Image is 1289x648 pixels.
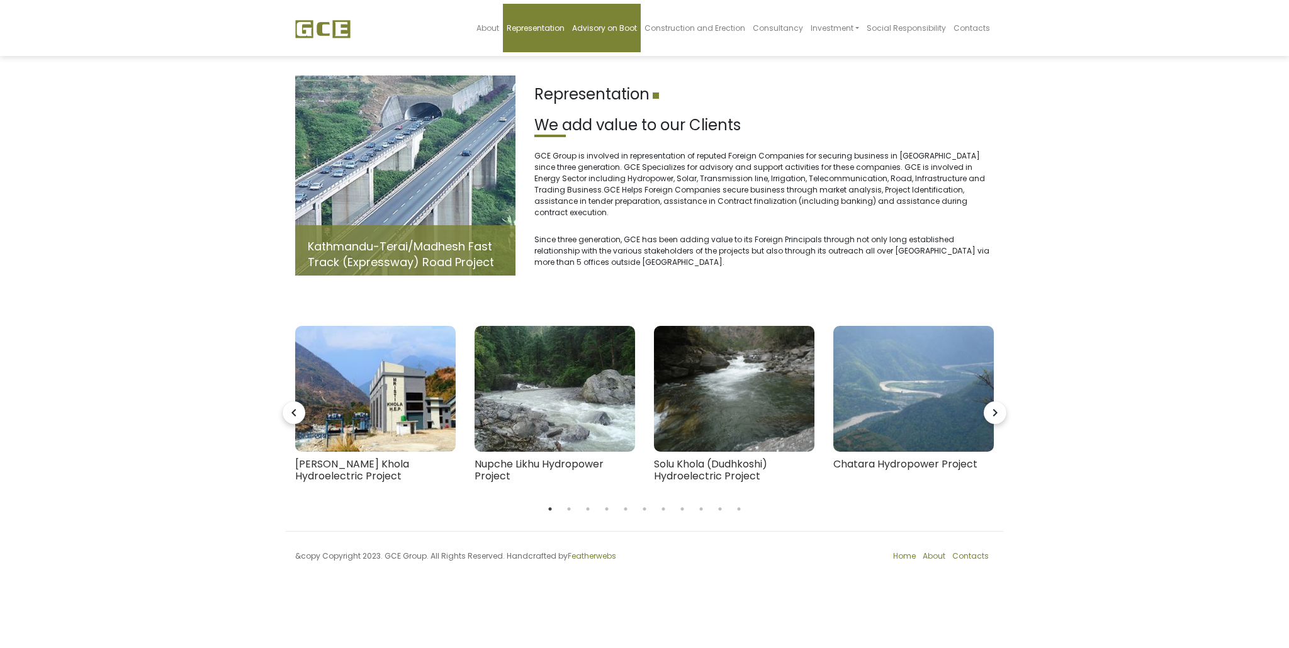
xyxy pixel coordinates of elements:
p: Since three generation, GCE has been adding value to its Foreign Principals through not only long... [534,234,994,268]
button: 7 of 3 [657,503,670,515]
span: Representation [507,23,565,33]
span: Construction and Erection [644,23,745,33]
a: Chatara Hydropower Project [833,326,994,496]
span: Investment [811,23,853,33]
button: 5 of 3 [619,503,632,515]
h1: Representation [534,86,994,104]
img: GCE Group [295,20,351,38]
img: Chatara-300x225.jpeg [833,326,994,452]
span: Advisory on Boot [572,23,637,33]
a: Social Responsibility [863,4,950,52]
a: About [923,550,945,561]
img: mistri_khola_hydroproject-300x204.jpeg [295,326,456,452]
a: [PERSON_NAME] Khola Hydroelectric Project [295,326,456,496]
button: 4 of 3 [600,503,613,515]
button: 1 of 3 [544,503,556,515]
button: 3 of 3 [582,503,594,515]
a: Construction and Erection [641,4,749,52]
button: 2 of 3 [563,503,575,515]
a: Advisory on Boot [568,4,641,52]
span: About [476,23,499,33]
button: 9 of 3 [695,503,707,515]
a: Kathmandu-Terai/Madhesh Fast Track (Expressway) Road Project [308,238,494,270]
button: 8 of 3 [676,503,689,515]
a: Home [893,550,916,561]
i: navigate_before [283,401,305,424]
span: Social Responsibility [867,23,946,33]
a: Investment [807,4,863,52]
a: Representation [503,4,568,52]
span: Contacts [954,23,990,33]
button: 11 of 3 [733,503,745,515]
img: 008e002808b51139ea817b7833e3fb50-300x200.jpeg [475,326,635,452]
a: Featherwebs [568,550,616,561]
a: Solu Khola (Dudhkoshi) Hydroelectric Project [654,326,814,496]
a: Contacts [950,4,994,52]
button: 6 of 3 [638,503,651,515]
img: Fast-track.jpg [295,75,515,276]
h4: Nupche Likhu Hydropower Project [475,458,635,496]
button: 10 of 3 [714,503,726,515]
h2: We add value to our Clients [534,116,994,135]
p: GCE Group is involved in representation of reputed Foreign Companies for securing business in [GE... [534,150,994,218]
img: Page-1-Image-1-300x225.png [654,326,814,452]
a: About [473,4,503,52]
a: Nupche Likhu Hydropower Project [475,326,635,496]
a: Consultancy [749,4,807,52]
span: Consultancy [753,23,803,33]
a: Contacts [952,550,989,561]
h4: [PERSON_NAME] Khola Hydroelectric Project [295,458,456,496]
i: navigate_next [984,401,1006,424]
h4: Chatara Hydropower Project [833,458,994,496]
h4: Solu Khola (Dudhkoshi) Hydroelectric Project [654,458,814,496]
div: &copy Copyright 2023. GCE Group. All Rights Reserved. Handcrafted by [286,550,644,569]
